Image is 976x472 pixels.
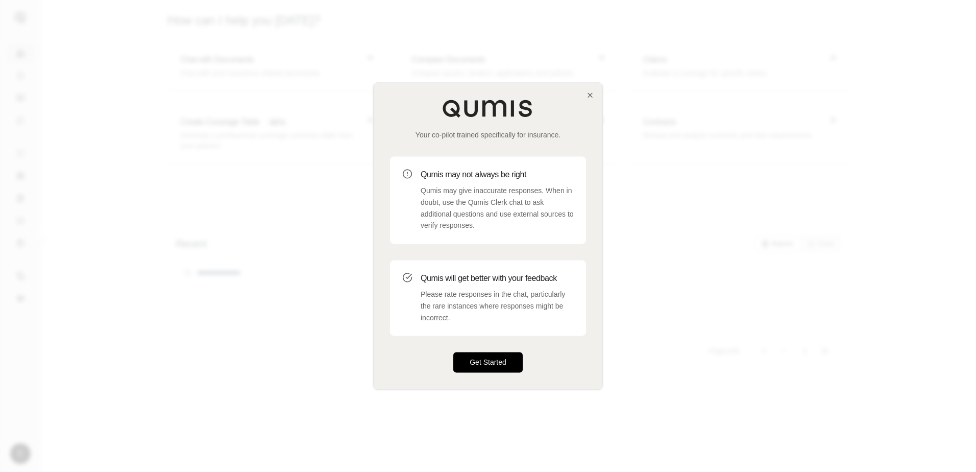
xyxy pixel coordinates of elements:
[390,130,586,140] p: Your co-pilot trained specifically for insurance.
[442,99,534,117] img: Qumis Logo
[421,169,574,181] h3: Qumis may not always be right
[453,352,523,373] button: Get Started
[421,289,574,323] p: Please rate responses in the chat, particularly the rare instances where responses might be incor...
[421,185,574,231] p: Qumis may give inaccurate responses. When in doubt, use the Qumis Clerk chat to ask additional qu...
[421,272,574,285] h3: Qumis will get better with your feedback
